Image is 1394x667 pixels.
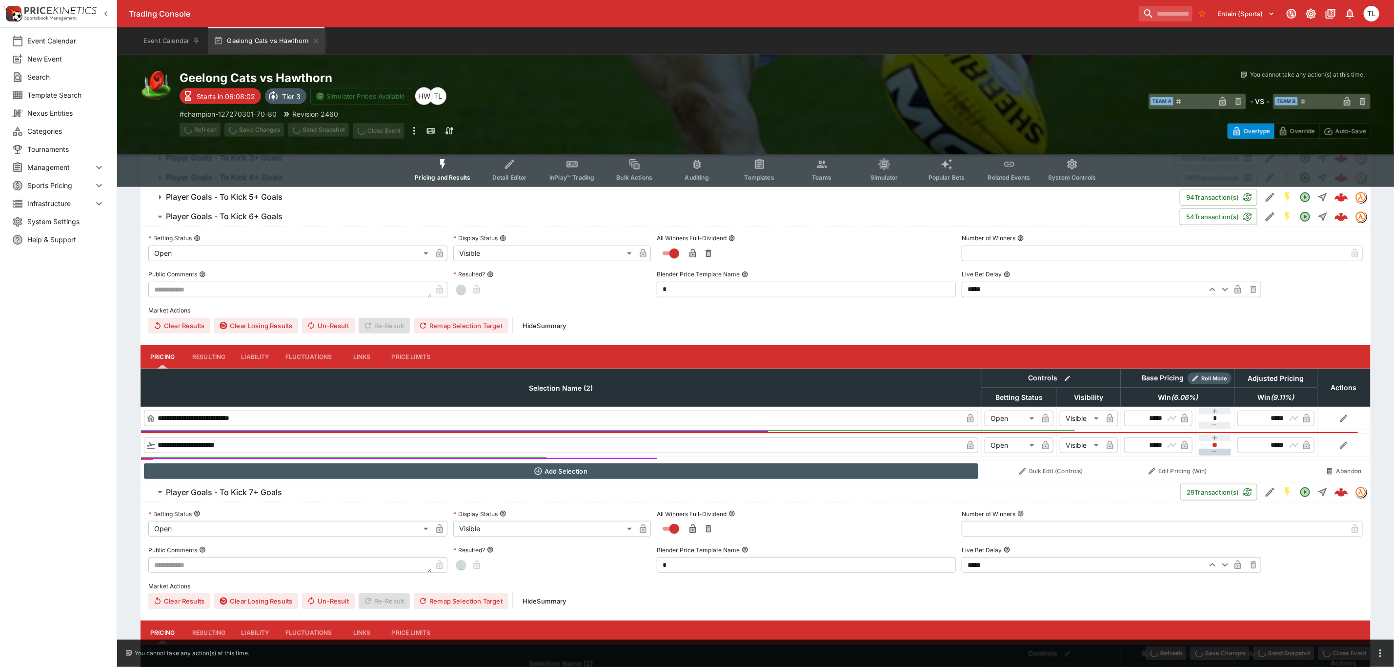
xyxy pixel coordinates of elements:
span: Un-Result [302,318,354,333]
img: PriceKinetics Logo [3,4,22,23]
img: tradingmodel [1355,192,1366,203]
p: Number of Winners [962,510,1015,518]
button: Links [340,345,384,369]
div: Start From [1228,124,1371,139]
button: Event Calendar [138,27,206,55]
button: Resulted? [487,546,494,553]
span: Simulator [870,174,898,181]
h6: - VS - [1250,96,1269,106]
span: Re-Result [359,593,410,609]
span: Teams [812,174,831,181]
div: Visible [1060,438,1102,453]
p: All Winners Full-Dividend [657,510,727,518]
button: Betting Status [194,510,201,517]
button: Notifications [1341,5,1359,22]
span: Tournaments [27,144,105,154]
button: Auto-Save [1319,124,1371,139]
button: Edit Detail [1261,208,1279,226]
div: Trent Lewis [1364,6,1379,21]
button: Resulting [184,621,233,644]
div: Visible [453,246,635,261]
div: Open [148,521,432,537]
button: Clear Results [148,318,210,333]
button: Live Bet Delay [1004,271,1010,278]
button: Simulator Prices Available [310,88,411,104]
img: PriceKinetics [24,7,97,14]
div: 873583de-c1bd-4f01-9891-531cd51c9061 [1334,190,1348,204]
button: HideSummary [517,318,572,333]
button: Resulted? [487,271,494,278]
div: Base Pricing [1138,372,1188,384]
button: Open [1296,188,1314,206]
button: Straight [1314,208,1332,226]
h6: Player Goals - To Kick 6+ Goals [166,211,283,222]
span: Infrastructure [27,198,93,208]
button: Player Goals - To Kick 5+ Goals [141,188,1180,207]
div: Open [985,438,1038,453]
p: Overtype [1244,126,1270,136]
p: Tier 3 [282,91,301,102]
img: australian_rules.png [141,70,172,102]
p: Live Bet Delay [962,270,1002,278]
button: 54Transaction(s) [1180,208,1257,225]
button: Straight [1314,483,1332,501]
button: Select Tenant [1212,6,1281,21]
button: Betting Status [194,235,201,242]
button: 29Transaction(s) [1180,484,1257,500]
span: Betting Status [985,392,1053,403]
a: 873583de-c1bd-4f01-9891-531cd51c9061 [1332,188,1351,207]
div: Trading Console [129,9,1135,19]
h6: Player Goals - To Kick 7+ Goals [166,487,282,498]
button: Resulting [184,345,233,369]
p: Resulted? [453,270,485,278]
button: Geelong Cats vs Hawthorn [208,27,325,55]
p: Public Comments [148,270,197,278]
div: Visible [453,521,635,537]
label: Market Actions [148,579,1363,593]
div: Trent Lewis [429,87,446,105]
th: Actions [1317,369,1370,406]
button: Fluctuations [278,621,340,644]
button: Number of Winners [1017,235,1024,242]
button: Straight [1314,188,1332,206]
button: Liability [233,345,277,369]
button: Clear Losing Results [214,318,298,333]
p: Revision 2460 [292,109,338,119]
div: fd13520f-3faa-4ce7-a089-f7b462c529ed [1334,485,1348,499]
img: tradingmodel [1355,211,1366,222]
button: Edit Pricing (Win) [1124,463,1232,479]
button: Pricing [141,345,184,369]
div: Show/hide Price Roll mode configuration. [1188,373,1232,384]
button: SGM Enabled [1279,188,1296,206]
button: Toggle light/dark mode [1302,5,1320,22]
button: Edit Detail [1261,188,1279,206]
span: Management [27,162,93,172]
button: Remap Selection Target [414,593,508,609]
em: ( 6.06 %) [1171,392,1198,403]
span: Pricing and Results [415,174,470,181]
span: Related Events [988,174,1030,181]
span: System Settings [27,216,105,227]
button: Links [340,621,384,644]
p: Display Status [453,510,498,518]
p: You cannot take any action(s) at this time. [135,649,249,658]
p: All Winners Full-Dividend [657,234,727,242]
span: Visibility [1063,392,1114,403]
button: All Winners Full-Dividend [728,235,735,242]
span: Selection Name (2) [518,382,604,394]
button: Price Limits [384,621,439,644]
button: more [1374,647,1386,659]
span: Popular Bets [929,174,965,181]
button: Connected to PK [1283,5,1300,22]
button: Price Limits [384,345,439,369]
span: Nexus Entities [27,108,105,118]
button: Public Comments [199,271,206,278]
div: Harry Walker [415,87,433,105]
span: Re-Result [359,318,410,333]
button: Number of Winners [1017,510,1024,517]
img: logo-cerberus--red.svg [1334,190,1348,204]
a: 87b0ce75-4e46-48fa-a027-7330d1ecc442 [1332,207,1351,227]
div: Open [148,246,432,261]
span: Auditing [685,174,709,181]
h2: Copy To Clipboard [180,70,775,85]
